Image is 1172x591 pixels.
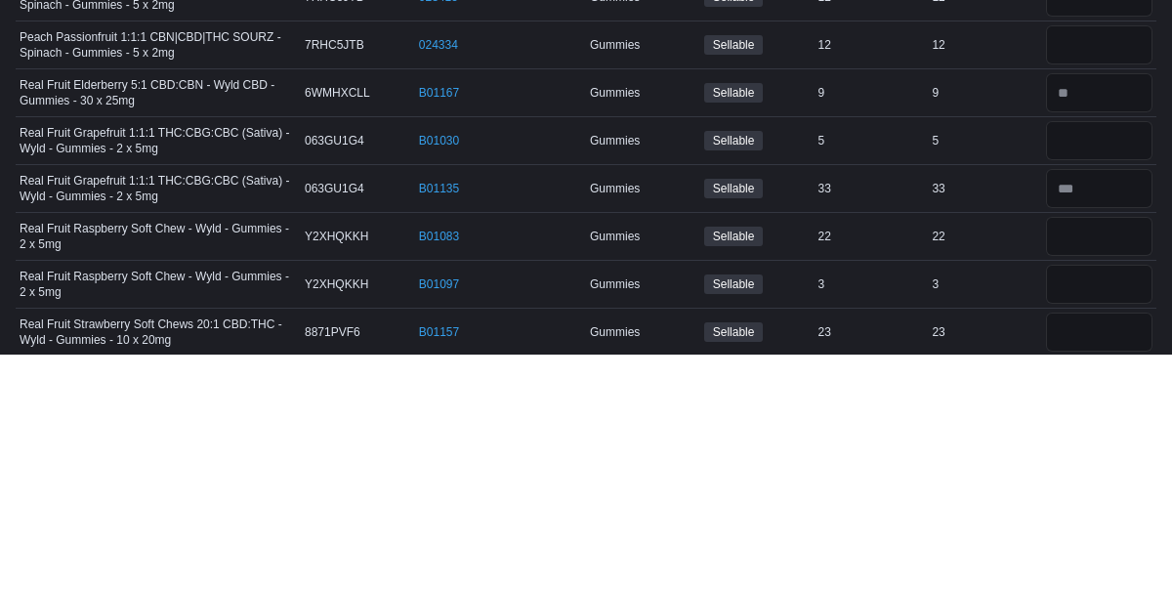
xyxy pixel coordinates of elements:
[305,562,360,577] span: 8871PVF6
[704,81,764,101] span: Sellable
[713,369,755,387] span: Sellable
[928,271,1042,294] div: 12
[713,178,755,195] span: Sellable
[713,417,755,435] span: Sellable
[419,370,459,386] a: B01030
[305,274,364,290] span: 7RHC5JTB
[704,33,764,53] span: Sellable
[419,227,458,242] a: 023415
[704,273,764,292] span: Sellable
[704,560,764,579] span: Sellable
[815,558,929,581] div: 23
[704,177,764,196] span: Sellable
[815,31,929,55] div: 9
[704,464,764,484] span: Sellable
[815,366,929,390] div: 5
[419,514,459,529] a: B01097
[419,131,490,147] a: 12652250118
[815,414,929,438] div: 33
[20,35,265,51] span: Orange - Emprise Rapid - Gummies - 1 x 10mg
[928,31,1042,55] div: 9
[928,462,1042,485] div: 22
[713,465,755,483] span: Sellable
[305,179,364,194] span: 7RHC5JTB
[713,82,755,100] span: Sellable
[1044,3,1156,26] p: [PERSON_NAME]
[590,131,640,147] span: Gummies
[928,558,1042,581] div: 23
[691,5,751,24] span: Feedback
[590,370,640,386] span: Gummies
[419,322,459,338] a: B01167
[928,175,1042,198] div: 19
[590,562,640,577] span: Gummies
[20,219,297,250] span: Peach Passionfruit 1:1:1 CBN|CBD|THC SOURZ - Spinach - Gummies - 5 x 2mg
[713,34,755,52] span: Sellable
[305,35,366,51] span: 2K2GDFBV
[704,320,764,340] span: Sellable
[590,83,640,99] span: Gummies
[928,223,1042,246] div: 12
[928,79,1042,103] div: 72
[305,227,364,242] span: 7RHC5JTB
[713,274,755,291] span: Sellable
[1017,3,1031,26] span: TS
[419,466,459,482] a: B01083
[928,414,1042,438] div: 33
[419,83,478,99] a: 588418150
[704,416,764,436] span: Sellable
[1001,3,1005,26] p: |
[20,83,265,99] span: Orange - Emprise Rapid - Gummies - 1 x 10mg
[704,225,764,244] span: Sellable
[590,466,640,482] span: Gummies
[590,322,640,338] span: Gummies
[713,513,755,530] span: Sellable
[419,179,458,194] a: 022363
[928,127,1042,150] div: 7
[815,462,929,485] div: 22
[305,322,370,338] span: 6WMHXCLL
[704,129,764,148] span: Sellable
[20,123,297,154] span: Orchard Medley CBD - Monjour Bare - Gummies - 30 x 30mg
[768,25,769,26] span: Dark Mode
[704,512,764,531] span: Sellable
[305,514,368,529] span: Y2XHQKKH
[928,318,1042,342] div: 9
[713,321,755,339] span: Sellable
[20,458,297,489] span: Real Fruit Raspberry Soft Chew - Wyld - Gummies - 2 x 5mg
[305,131,358,147] span: 88Y140JE
[590,274,640,290] span: Gummies
[305,83,366,99] span: 2K2GDFBV
[590,35,640,51] span: Gummies
[20,267,297,298] span: Peach Passionfruit 1:1:1 CBN|CBD|THC SOURZ - Spinach - Gummies - 5 x 2mg
[590,514,640,529] span: Gummies
[713,226,755,243] span: Sellable
[1013,3,1036,26] div: Travis Smith
[815,223,929,246] div: 12
[419,35,478,51] a: 488348152
[815,271,929,294] div: 12
[590,179,640,194] span: Gummies
[815,127,929,150] div: 7
[305,370,364,386] span: 063GU1G4
[928,510,1042,533] div: 3
[815,79,929,103] div: 72
[20,506,297,537] span: Real Fruit Raspberry Soft Chew - Wyld - Gummies - 2 x 5mg
[20,315,297,346] span: Real Fruit Elderberry 5:1 CBD:CBN - Wyld CBD - Gummies - 30 x 25mg
[305,418,364,434] span: 063GU1G4
[419,418,459,434] a: B01135
[713,130,755,148] span: Sellable
[713,561,755,578] span: Sellable
[590,418,640,434] span: Gummies
[815,175,929,198] div: 19
[305,466,368,482] span: Y2XHQKKH
[20,171,297,202] span: Peach Passionfruit 1:1:1 CBN|CBD|THC SOURZ - Spinach - Gummies - 5 x 2mg
[20,362,297,394] span: Real Fruit Grapefruit 1:1:1 THC:CBG:CBC (Sativa) - Wyld - Gummies - 2 x 5mg
[768,5,809,25] input: Dark Mode
[20,410,297,442] span: Real Fruit Grapefruit 1:1:1 THC:CBG:CBC (Sativa) - Wyld - Gummies - 2 x 5mg
[20,554,297,585] span: Real Fruit Strawberry Soft Chews 20:1 CBD:THC - Wyld - Gummies - 10 x 20mg
[704,368,764,388] span: Sellable
[815,510,929,533] div: 3
[419,274,458,290] a: 024334
[39,5,126,24] img: Cova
